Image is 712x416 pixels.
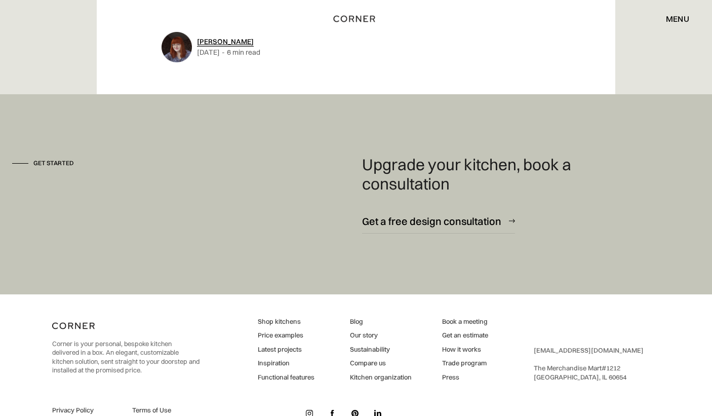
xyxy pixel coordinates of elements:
[197,48,220,57] div: [DATE]
[258,317,314,326] a: Shop kitchens
[666,15,689,23] div: menu
[362,209,515,234] a: Get a free design consultation
[442,359,488,368] a: Trade program
[52,339,200,375] p: Corner is your personal, bespoke kitchen delivered in a box. An elegant, customizable kitchen sol...
[350,345,412,354] a: Sustainability
[258,345,314,354] a: Latest projects
[132,406,200,415] a: Terms of Use
[442,373,488,382] a: Press
[534,346,644,382] div: ‍ The Merchandise Mart #1212 ‍ [GEOGRAPHIC_DATA], IL 60654
[258,373,314,382] a: Functional features
[33,159,74,168] div: Get started
[656,10,689,27] div: menu
[258,331,314,340] a: Price examples
[258,359,314,368] a: Inspiration
[362,214,501,228] div: Get a free design consultation
[350,331,412,340] a: Our story
[442,345,488,354] a: How it works
[534,346,644,354] a: [EMAIL_ADDRESS][DOMAIN_NAME]
[362,155,591,194] h4: Upgrade your kitchen, book a consultation
[350,317,412,326] a: Blog
[442,331,488,340] a: Get an estimate
[197,37,254,46] a: [PERSON_NAME]
[222,48,225,57] div: -
[350,359,412,368] a: Compare us
[442,317,488,326] a: Book a meeting
[350,373,412,382] a: Kitchen organization
[227,48,260,57] div: 6 min read
[325,12,387,25] a: home
[52,406,120,415] a: Privacy Policy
